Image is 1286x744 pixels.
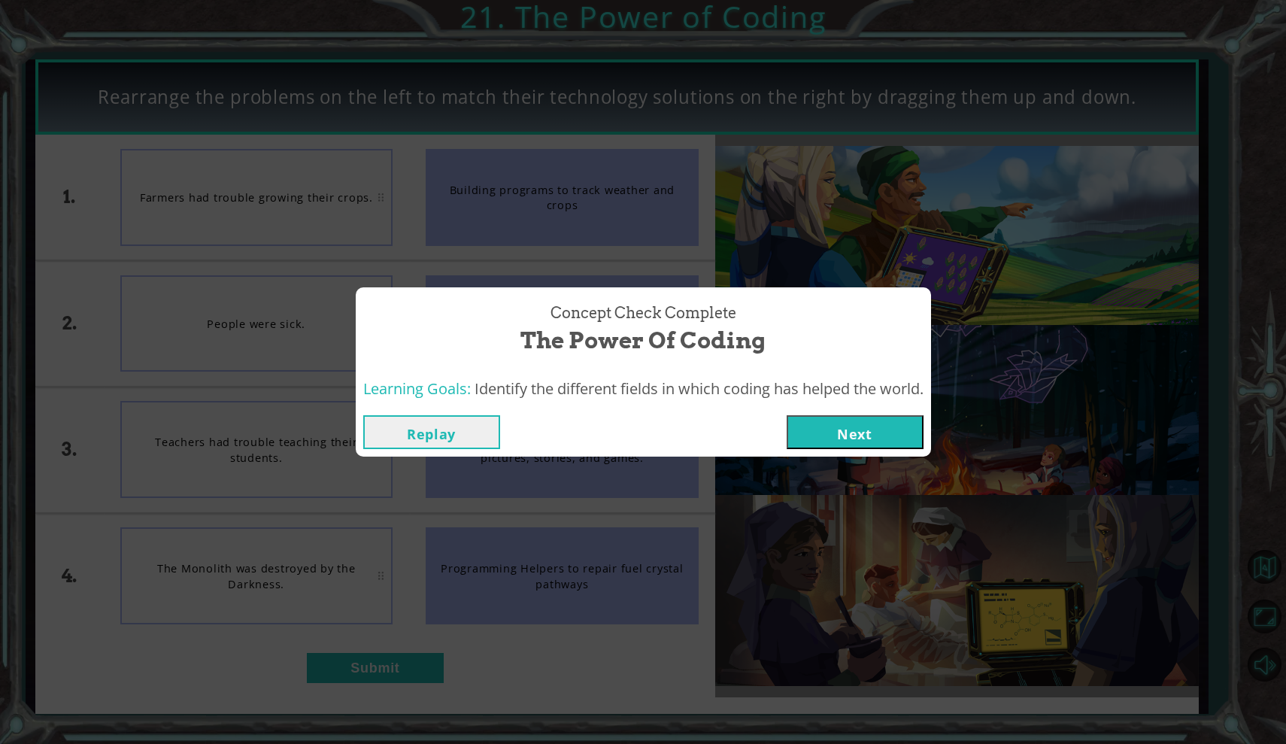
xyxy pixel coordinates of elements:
[363,415,500,449] button: Replay
[550,302,736,324] span: Concept Check Complete
[475,378,924,399] span: Identify the different fields in which coding has helped the world.
[787,415,924,449] button: Next
[363,378,471,399] span: Learning Goals:
[520,324,766,357] span: The Power of Coding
